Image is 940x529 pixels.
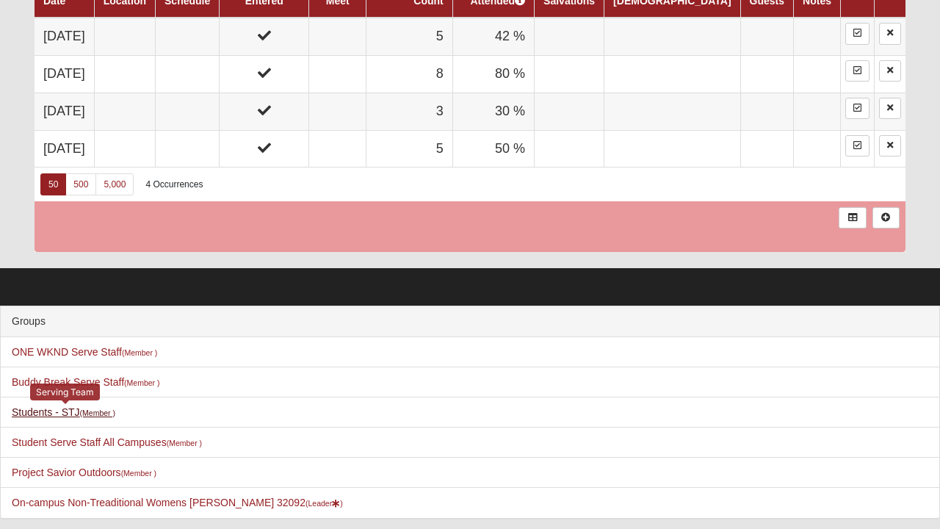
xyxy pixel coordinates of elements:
a: 50 [40,173,66,195]
div: Groups [1,306,939,337]
small: (Member ) [124,378,159,387]
a: Alt+N [872,207,900,228]
td: 5 [366,130,452,168]
a: Delete [879,60,901,82]
a: Export to Excel [839,207,866,228]
td: 50 % [452,130,534,168]
a: Enter Attendance [845,98,869,119]
a: Enter Attendance [845,135,869,156]
td: 3 [366,93,452,130]
a: Enter Attendance [845,23,869,44]
a: Students - STJ(Member ) [12,406,115,418]
a: On-campus Non-Treaditional Womens [PERSON_NAME] 32092(Leader) [12,497,343,508]
small: (Member ) [167,439,202,447]
small: (Member ) [80,409,115,417]
td: 80 % [452,56,534,93]
td: [DATE] [35,56,94,93]
small: (Member ) [121,469,156,478]
a: Delete [879,98,901,119]
a: Project Savior Outdoors(Member ) [12,467,156,478]
div: Serving Team [30,384,100,400]
td: [DATE] [35,18,94,55]
a: ONE WKND Serve Staff(Member ) [12,346,157,358]
td: 5 [366,18,452,55]
div: 4 Occurrences [145,179,203,191]
td: [DATE] [35,93,94,130]
td: 30 % [452,93,534,130]
a: 5,000 [95,173,134,195]
td: 8 [366,56,452,93]
a: Enter Attendance [845,60,869,82]
a: Buddy Break Serve Staff(Member ) [12,376,159,388]
small: (Member ) [122,348,157,357]
td: 42 % [452,18,534,55]
small: (Leader ) [305,499,343,508]
a: Delete [879,23,901,44]
a: 500 [65,173,96,195]
td: [DATE] [35,130,94,168]
a: Student Serve Staff All Campuses(Member ) [12,436,202,448]
a: Delete [879,135,901,156]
